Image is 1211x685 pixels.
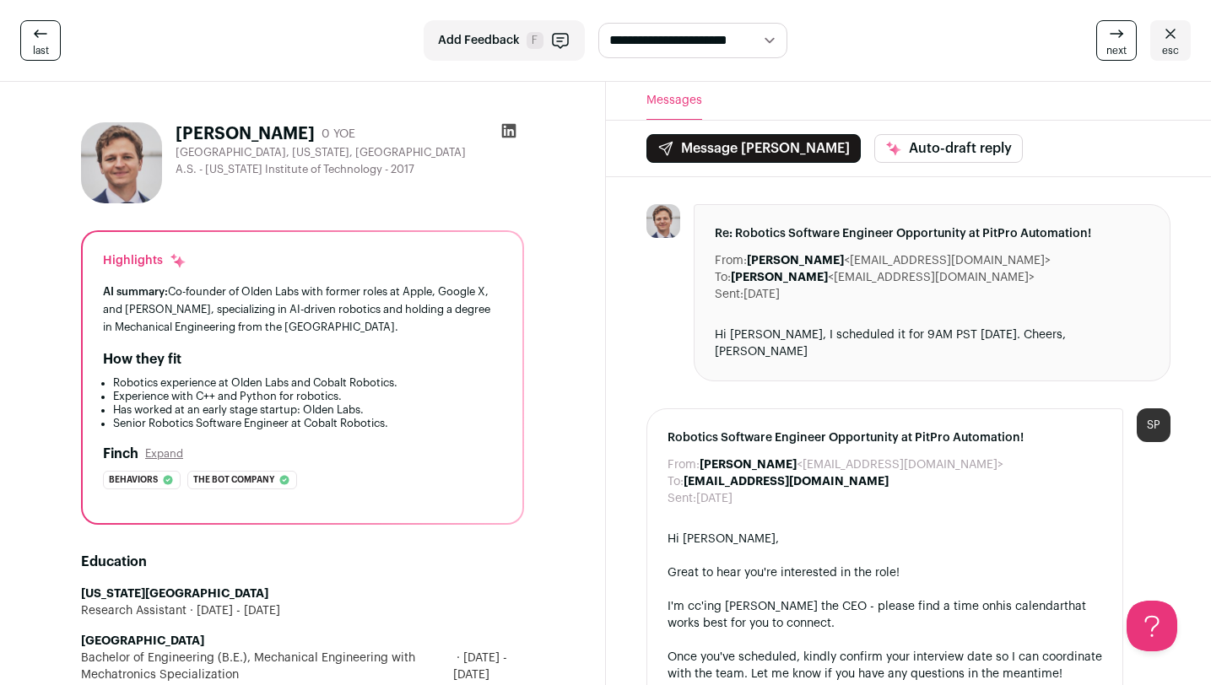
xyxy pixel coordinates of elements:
div: Highlights [103,252,187,269]
div: Once you've scheduled, kindly confirm your interview date so I can coordinate with the team. Let ... [668,649,1103,682]
dt: Sent: [715,286,743,303]
b: [PERSON_NAME] [747,255,844,267]
button: Messages [646,82,702,120]
span: [GEOGRAPHIC_DATA], [US_STATE], [GEOGRAPHIC_DATA] [176,146,466,159]
span: next [1106,44,1127,57]
iframe: Help Scout Beacon - Open [1127,601,1177,651]
dd: <[EMAIL_ADDRESS][DOMAIN_NAME]> [731,269,1035,286]
div: 0 YOE [322,126,355,143]
span: Add Feedback [438,32,520,49]
dt: From: [668,456,700,473]
button: Message [PERSON_NAME] [646,134,861,163]
li: Robotics experience at Olden Labs and Cobalt Robotics. [113,376,502,390]
span: F [527,32,543,49]
span: last [33,44,49,57]
dt: Sent: [668,490,696,507]
li: Senior Robotics Software Engineer at Cobalt Robotics. [113,417,502,430]
strong: [GEOGRAPHIC_DATA] [81,635,204,647]
dd: <[EMAIL_ADDRESS][DOMAIN_NAME]> [700,456,1003,473]
dd: <[EMAIL_ADDRESS][DOMAIN_NAME]> [747,252,1051,269]
a: next [1096,20,1137,61]
div: Co-founder of Olden Labs with former roles at Apple, Google X, and [PERSON_NAME], specializing in... [103,283,502,336]
dt: From: [715,252,747,269]
span: AI summary: [103,286,168,297]
div: I'm cc'ing [PERSON_NAME] the CEO - please find a time on that works best for you to connect. [668,598,1103,632]
span: Behaviors [109,472,158,488]
div: A.S. - [US_STATE] Institute of Technology - 2017 [176,163,524,176]
b: [EMAIL_ADDRESS][DOMAIN_NAME] [684,476,889,488]
li: Experience with C++ and Python for robotics. [113,390,502,403]
span: esc [1162,44,1179,57]
span: Re: Robotics Software Engineer Opportunity at PitPro Automation! [715,225,1150,242]
button: Expand [145,447,183,461]
h2: Education [81,552,524,572]
li: Has worked at an early stage startup: Olden Labs. [113,403,502,417]
div: SP [1137,408,1170,442]
button: Auto-draft reply [874,134,1023,163]
div: Hi [PERSON_NAME], [668,531,1103,547]
a: his calendar [996,601,1064,612]
div: Bachelor of Engineering (B.E.), Mechanical Engineering with Mechatronics Specialization [81,650,524,683]
a: esc [1150,20,1191,61]
img: 82d6a1e2a0eccb44e84b0ab9d678376913a55cda4198e54df0ad85ade5d02a2a [81,122,162,203]
div: Great to hear you're interested in the role! [668,564,1103,581]
button: Add Feedback F [424,20,585,61]
h1: [PERSON_NAME] [176,122,315,146]
div: Hi [PERSON_NAME], I scheduled it for 9AM PST [DATE]. Cheers, [PERSON_NAME] [715,326,1150,360]
span: Robotics Software Engineer Opportunity at PitPro Automation! [668,429,1103,446]
div: Research Assistant [81,602,524,619]
strong: [US_STATE][GEOGRAPHIC_DATA] [81,588,268,600]
b: [PERSON_NAME] [731,272,828,283]
h2: Finch [103,444,138,464]
span: [DATE] - [DATE] [453,650,523,683]
dd: [DATE] [696,490,733,507]
h2: How they fit [103,349,181,369]
span: [DATE] - [DATE] [187,602,280,619]
b: [PERSON_NAME] [700,459,797,471]
img: 82d6a1e2a0eccb44e84b0ab9d678376913a55cda4198e54df0ad85ade5d02a2a [646,204,680,238]
span: The bot company [193,472,274,488]
dd: [DATE] [743,286,780,303]
dt: To: [668,473,684,490]
dt: To: [715,269,731,286]
a: last [20,20,61,61]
